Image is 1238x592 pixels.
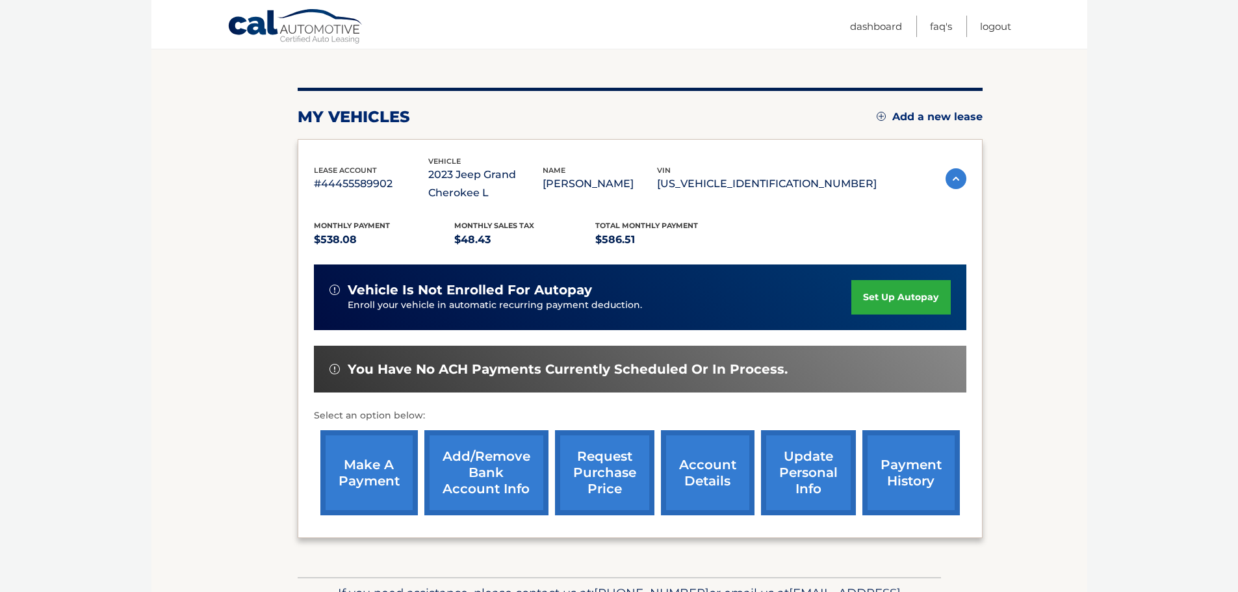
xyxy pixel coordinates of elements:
[314,408,966,424] p: Select an option below:
[428,157,461,166] span: vehicle
[595,231,736,249] p: $586.51
[543,166,565,175] span: name
[877,110,983,123] a: Add a new lease
[298,107,410,127] h2: my vehicles
[877,112,886,121] img: add.svg
[320,430,418,515] a: make a payment
[595,221,698,230] span: Total Monthly Payment
[314,166,377,175] span: lease account
[850,16,902,37] a: Dashboard
[862,430,960,515] a: payment history
[329,364,340,374] img: alert-white.svg
[946,168,966,189] img: accordion-active.svg
[980,16,1011,37] a: Logout
[543,175,657,193] p: [PERSON_NAME]
[761,430,856,515] a: update personal info
[314,231,455,249] p: $538.08
[851,280,950,315] a: set up autopay
[424,430,548,515] a: Add/Remove bank account info
[348,298,852,313] p: Enroll your vehicle in automatic recurring payment deduction.
[227,8,364,46] a: Cal Automotive
[454,221,534,230] span: Monthly sales Tax
[657,175,877,193] p: [US_VEHICLE_IDENTIFICATION_NUMBER]
[657,166,671,175] span: vin
[454,231,595,249] p: $48.43
[930,16,952,37] a: FAQ's
[661,430,754,515] a: account details
[314,221,390,230] span: Monthly Payment
[329,285,340,295] img: alert-white.svg
[428,166,543,202] p: 2023 Jeep Grand Cherokee L
[348,361,788,378] span: You have no ACH payments currently scheduled or in process.
[348,282,592,298] span: vehicle is not enrolled for autopay
[555,430,654,515] a: request purchase price
[314,175,428,193] p: #44455589902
